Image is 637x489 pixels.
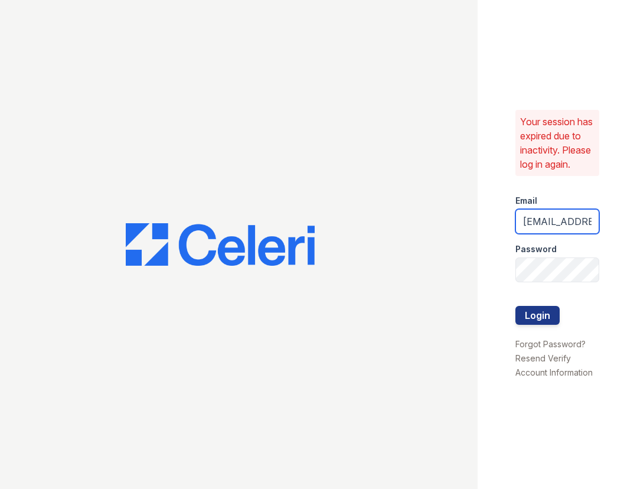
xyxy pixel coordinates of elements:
label: Email [515,195,537,207]
a: Resend Verify Account Information [515,353,593,377]
label: Password [515,243,557,255]
p: Your session has expired due to inactivity. Please log in again. [520,115,594,171]
a: Forgot Password? [515,339,586,349]
button: Login [515,306,560,325]
img: CE_Logo_Blue-a8612792a0a2168367f1c8372b55b34899dd931a85d93a1a3d3e32e68fde9ad4.png [126,223,315,266]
